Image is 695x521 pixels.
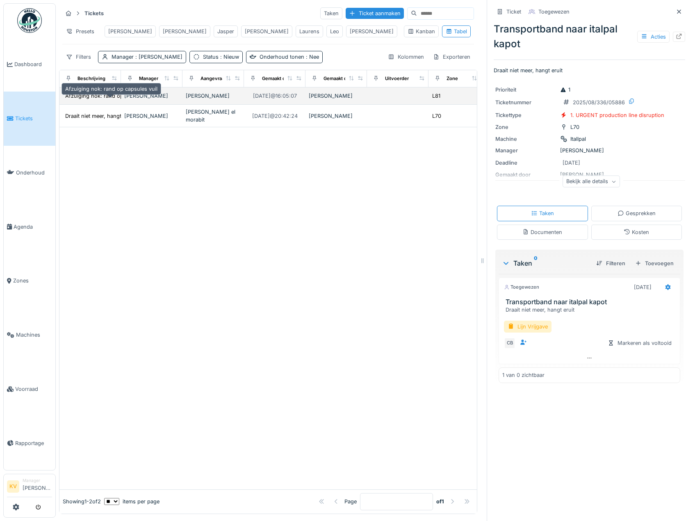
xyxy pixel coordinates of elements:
[309,112,364,120] div: [PERSON_NAME]
[504,284,539,291] div: Toegewezen
[217,28,234,35] div: Jasper
[15,385,52,393] span: Voorraad
[16,169,52,177] span: Onderhoud
[618,209,656,217] div: Gesprekken
[23,477,52,484] div: Manager
[495,147,684,154] div: [PERSON_NAME]
[4,416,55,470] a: Rapportage
[16,331,52,339] span: Machines
[260,53,319,61] div: Onderhoud tonen
[299,28,319,35] div: Laurens
[23,477,52,495] li: [PERSON_NAME]
[108,28,152,35] div: [PERSON_NAME]
[77,75,105,82] div: Beschrijving
[495,135,557,143] div: Machine
[63,498,101,505] div: Showing 1 - 2 of 2
[506,298,677,306] h3: Transportband naar italpal kapot
[304,54,319,60] span: : Nee
[4,362,55,416] a: Voorraad
[62,25,98,37] div: Presets
[432,112,441,120] div: L70
[62,51,95,63] div: Filters
[320,7,342,19] div: Taken
[253,92,297,100] div: [DATE] @ 16:05:07
[408,28,435,35] div: Kanban
[495,123,557,131] div: Zone
[219,54,239,60] span: : Nieuw
[14,60,52,68] span: Dashboard
[186,92,241,100] div: [PERSON_NAME]
[436,498,444,505] strong: of 1
[495,111,557,119] div: Tickettype
[634,283,652,291] div: [DATE]
[495,147,557,154] div: Manager
[252,112,298,120] div: [DATE] @ 20:42:24
[7,477,52,497] a: KV Manager[PERSON_NAME]
[494,22,685,51] div: Transportband naar italpal kapot
[65,92,157,100] div: Afzuiging nok: rand op capsules vuil
[432,92,440,100] div: L81
[495,159,557,167] div: Deadline
[124,92,179,100] div: [PERSON_NAME]
[495,99,557,106] div: Ticketnummer
[504,337,515,349] div: CB
[163,28,207,35] div: [PERSON_NAME]
[124,112,179,120] div: [PERSON_NAME]
[4,92,55,146] a: Tickets
[446,28,467,35] div: Tabel
[522,228,562,236] div: Documenten
[624,228,649,236] div: Kosten
[346,8,404,19] div: Ticket aanmaken
[104,498,160,505] div: items per page
[573,99,625,106] div: 2025/08/336/05886
[429,51,474,63] div: Exporteren
[4,254,55,308] a: Zones
[62,83,161,95] div: Afzuiging nok: rand op capsules vuil
[17,8,42,33] img: Badge_color-CXgf-gQk.svg
[245,28,289,35] div: [PERSON_NAME]
[502,258,590,268] div: Taken
[593,258,629,269] div: Filteren
[262,75,288,82] div: Gemaakt op
[350,28,394,35] div: [PERSON_NAME]
[203,53,239,61] div: Status
[504,321,551,333] div: Lijn Vrijgave
[15,439,52,447] span: Rapportage
[4,37,55,92] a: Dashboard
[65,112,134,120] div: Draait niet meer, hangt eruit
[570,135,586,143] div: Itallpal
[324,75,354,82] div: Gemaakt door
[15,115,52,122] span: Tickets
[563,176,620,188] div: Bekijk alle details
[139,75,158,82] div: Manager
[637,31,670,43] div: Acties
[134,54,182,60] span: : [PERSON_NAME]
[506,306,677,314] div: Draait niet meer, hangt eruit
[7,480,19,493] li: KV
[570,123,579,131] div: L70
[531,209,554,217] div: Taken
[81,9,107,17] strong: Tickets
[563,159,580,167] div: [DATE]
[534,258,538,268] sup: 0
[570,111,664,119] div: 1. URGENT production line disruption
[330,28,339,35] div: Leo
[14,223,52,231] span: Agenda
[309,92,364,100] div: [PERSON_NAME]
[384,51,428,63] div: Kolommen
[538,8,570,16] div: Toegewezen
[201,75,242,82] div: Aangevraagd door
[4,200,55,254] a: Agenda
[344,498,357,505] div: Page
[495,86,557,94] div: Prioriteit
[112,53,182,61] div: Manager
[13,277,52,285] span: Zones
[385,75,409,82] div: Uitvoerder
[494,67,685,74] p: Draait niet meer, hangt eruit
[560,86,570,94] div: 1
[604,337,675,349] div: Markeren als voltooid
[186,108,241,124] div: [PERSON_NAME] el morabit
[447,75,458,82] div: Zone
[4,146,55,200] a: Onderhoud
[502,371,545,379] div: 1 van 0 zichtbaar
